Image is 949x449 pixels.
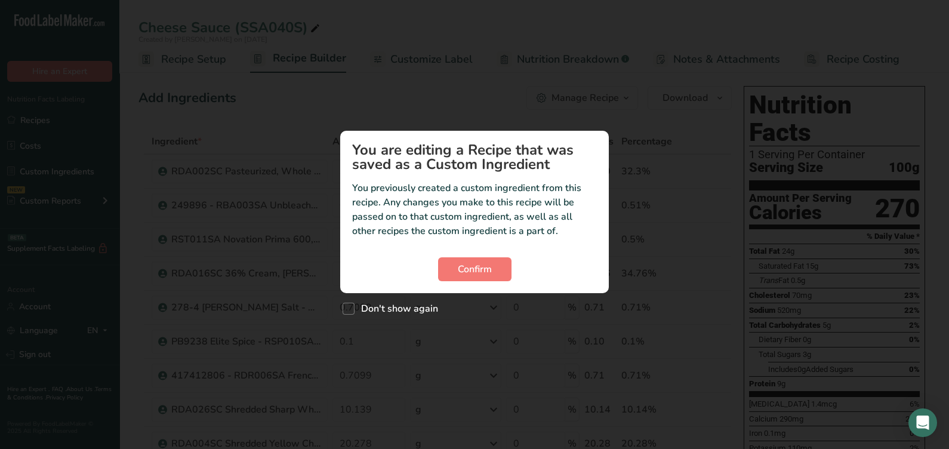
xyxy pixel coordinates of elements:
span: Confirm [458,262,492,276]
h1: You are editing a Recipe that was saved as a Custom Ingredient [352,143,597,171]
span: Don't show again [355,303,438,315]
button: Confirm [438,257,512,281]
p: You previously created a custom ingredient from this recipe. Any changes you make to this recipe ... [352,181,597,238]
div: Open Intercom Messenger [908,408,937,437]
